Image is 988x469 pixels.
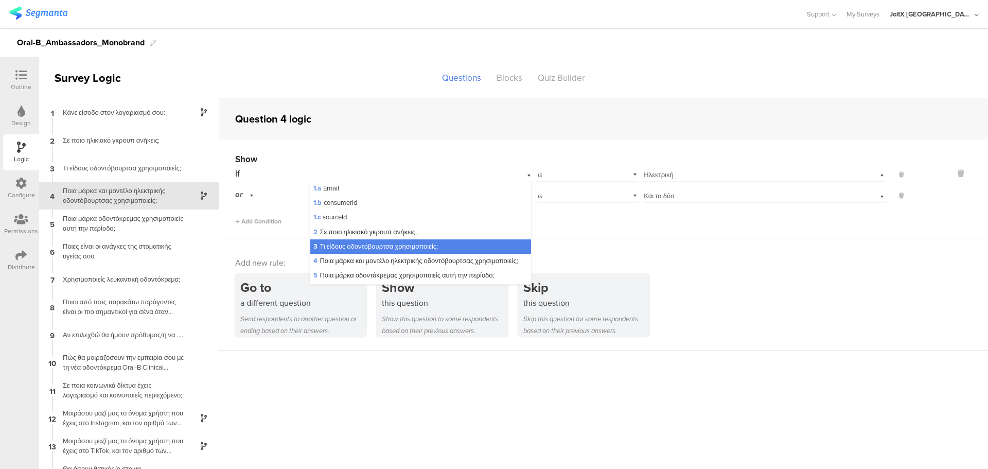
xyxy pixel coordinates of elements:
[57,297,185,317] div: Ποιοι από τους παρακάτω παράγοντες είναι οι πιο σημαντικοί για σένα όταν επιλέγεις οδοντόκρεμα;
[57,186,185,205] div: Ποια μάρκα και μοντέλο ηλεκτρικής οδοντόβουρτσας χρησιμοποιείς;
[11,118,31,128] div: Design
[48,357,56,368] span: 10
[235,189,242,200] span: or
[313,198,322,207] span: 1.b
[57,353,185,372] div: Πώς θα μοιραζόσουν την εμπειρία σου με τη νέα οδοντόκρεμα Oral-B Clinical Intensive Whitening;
[807,9,830,19] span: Support
[51,107,54,118] span: 1
[57,436,185,456] div: Μοιράσου μαζί μας το όνομα χρήστη που έχεις στο TikTok, και τον αριθμό των ακολούθων σου
[50,162,55,173] span: 3
[50,329,55,340] span: 9
[313,184,321,193] span: 1.a
[39,70,157,86] div: Survey Logic
[382,278,508,297] div: Show
[235,167,309,180] div: If
[50,218,55,229] span: 5
[644,191,674,201] span: Και τα δύο
[17,34,145,51] div: Oral-B_Ambassadors_Monobrand
[50,273,55,285] span: 7
[313,242,317,251] span: 3
[313,212,347,222] span: sourceId
[434,69,489,87] div: Questions
[240,278,366,297] div: Go to
[489,69,530,87] div: Blocks
[11,82,31,92] div: Outline
[313,183,339,193] span: Email
[313,198,357,207] span: consumerId
[235,111,311,127] div: Question 4 logic
[382,297,508,309] div: this question
[523,297,649,309] div: this question
[644,170,673,180] span: Ηλεκτρική
[530,69,593,87] div: Quiz Builder
[313,256,518,266] span: Ποια μάρκα και μοντέλο ηλεκτρικής οδοντόβουρτσας χρησιμοποιείς;
[57,241,185,261] div: Ποιες είναι οι ανάγκες της στοματικής υγείας σου;
[235,153,257,166] span: Show
[50,134,55,146] span: 2
[48,440,56,451] span: 13
[48,412,56,424] span: 12
[235,257,973,269] div: Add new rule:
[57,330,185,340] div: Αν επιλεχθώ θα ήμουν πρόθυμος/η να ….
[8,190,35,200] div: Configure
[50,301,55,312] span: 8
[57,163,185,173] div: Τι είδους οδοντόβουρτσα χρησιμοποιείς;
[523,278,649,297] div: Skip
[240,313,366,337] div: Send respondents to another question or ending based on their answers.
[57,135,185,145] div: Σε ποιο ηλικιακό γκρουπ ανήκεις;
[50,246,55,257] span: 6
[235,217,281,226] span: Add Condition
[57,408,185,428] div: Μοιράσου μαζί μας το όνομα χρήστη που έχεις στο Instagram, και τον αριθμό των ακολούθων σου
[8,263,35,272] div: Distribute
[57,380,185,400] div: Σε ποια κοινωνικά δίκτυα έχεις λογαριασμό και κοινοποιείς περιεχόμενο;
[57,274,185,284] div: Χρησιμοποιείς λευκαντική οδοντόκρεμα;
[4,227,38,236] div: Permissions
[890,9,972,19] div: JoltX [GEOGRAPHIC_DATA]
[313,270,494,280] span: Ποια μάρκα οδοντόκρεμας χρησιμοποιείς αυτή την περίοδο;
[313,228,317,237] span: 2
[538,170,542,180] span: is
[313,241,438,251] span: Τι είδους οδοντόβουρτσα χρησιμοποιείς;
[313,213,321,222] span: 1.c
[538,191,542,201] span: is
[9,7,67,20] img: segmanta logo
[313,256,317,266] span: 4
[240,297,366,309] div: a different question
[49,385,56,396] span: 11
[313,227,416,237] span: Σε ποιο ηλικιακό γκρουπ ανήκεις;
[313,271,317,280] span: 5
[14,154,29,164] div: Logic
[50,190,55,201] span: 4
[57,108,185,117] div: Κάνε είσοδο στον λογαριασμό σου:
[57,214,185,233] div: Ποια μάρκα οδοντόκρεμας χρησιμοποιείς αυτή την περίοδο;
[523,313,649,337] div: Skip this question for some respondents based on their previous answers.
[382,313,508,337] div: Show this question to some respondents based on their previous answers.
